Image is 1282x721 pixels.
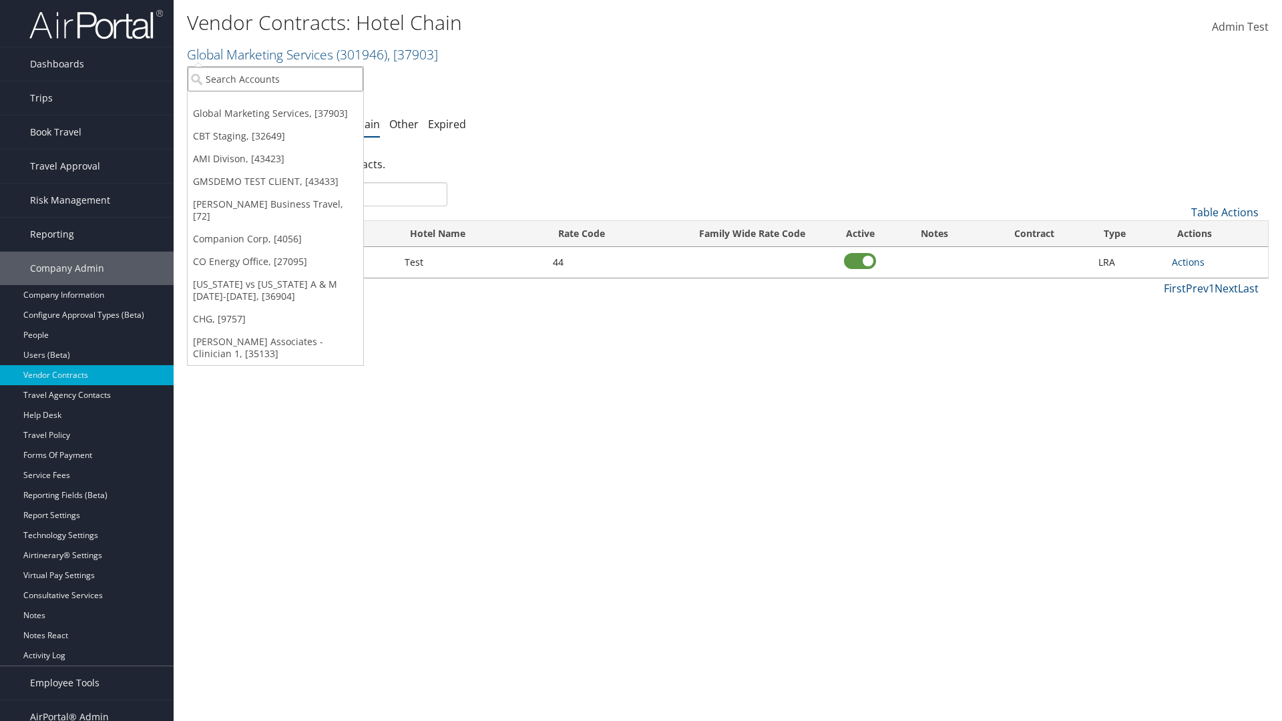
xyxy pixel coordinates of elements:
[188,250,363,273] a: CO Energy Office, [27095]
[389,117,419,132] a: Other
[188,125,363,148] a: CBT Staging, [32649]
[546,247,676,278] td: 44
[1209,281,1215,296] a: 1
[1092,221,1166,247] th: Type: activate to sort column ascending
[188,228,363,250] a: Companion Corp, [4056]
[188,330,363,365] a: [PERSON_NAME] Associates - Clinician 1, [35133]
[1186,281,1209,296] a: Prev
[829,221,891,247] th: Active: activate to sort column ascending
[1165,221,1268,247] th: Actions
[30,47,84,81] span: Dashboards
[428,117,466,132] a: Expired
[188,102,363,125] a: Global Marketing Services, [37903]
[1172,256,1205,268] a: Actions
[187,9,908,37] h1: Vendor Contracts: Hotel Chain
[337,45,387,63] span: ( 301946 )
[187,146,1269,182] div: There are contracts.
[387,45,438,63] span: , [ 37903 ]
[30,81,53,115] span: Trips
[1212,7,1269,48] a: Admin Test
[188,170,363,193] a: GMSDEMO TEST CLIENT, [43433]
[1212,19,1269,34] span: Admin Test
[1215,281,1238,296] a: Next
[1164,281,1186,296] a: First
[30,218,74,251] span: Reporting
[30,150,100,183] span: Travel Approval
[188,148,363,170] a: AMI Divison, [43423]
[398,247,546,278] td: Test
[187,45,438,63] a: Global Marketing Services
[30,666,99,700] span: Employee Tools
[398,221,546,247] th: Hotel Name: activate to sort column ascending
[675,221,829,247] th: Family Wide Rate Code: activate to sort column ascending
[546,221,676,247] th: Rate Code: activate to sort column ascending
[188,308,363,330] a: CHG, [9757]
[1191,205,1259,220] a: Table Actions
[1238,281,1259,296] a: Last
[29,9,163,40] img: airportal-logo.png
[1092,247,1166,278] td: LRA
[977,221,1091,247] th: Contract: activate to sort column ascending
[188,67,363,91] input: Search Accounts
[188,273,363,308] a: [US_STATE] vs [US_STATE] A & M [DATE]-[DATE], [36904]
[30,252,104,285] span: Company Admin
[188,193,363,228] a: [PERSON_NAME] Business Travel, [72]
[30,184,110,217] span: Risk Management
[30,115,81,149] span: Book Travel
[891,221,978,247] th: Notes: activate to sort column ascending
